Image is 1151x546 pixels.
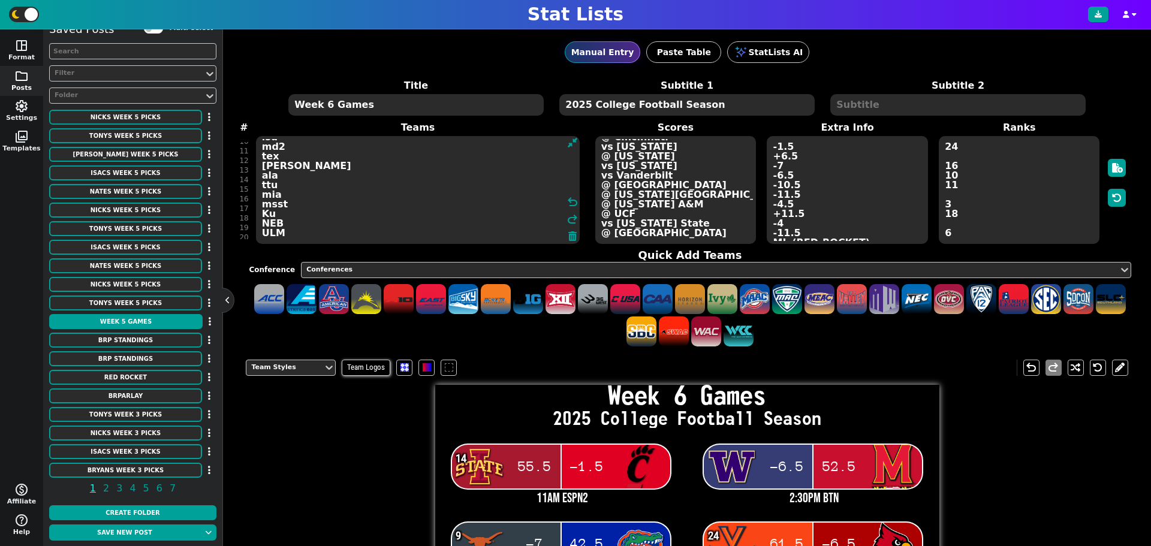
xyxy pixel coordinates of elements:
label: Ranks [933,120,1105,135]
label: Subtitle 1 [552,79,822,93]
div: 9 [456,530,461,542]
span: Team Logos [342,360,390,376]
button: Nates Week 5 Picks [49,258,202,273]
label: Conference [249,264,295,275]
div: 15 [239,185,248,194]
span: redo [1046,360,1060,375]
textarea: Week 6 Games [288,94,543,116]
span: 7 [168,481,177,496]
button: Bryans Week 3 Picks [49,463,202,478]
div: Conferences [306,265,1113,275]
h5: Saved Posts [49,23,114,36]
button: Nicks Week 5 Picks [49,203,202,218]
span: settings [14,99,29,113]
div: 2:30pm btn [687,492,942,505]
span: undo [1024,360,1038,375]
label: Subtitle 2 [822,79,1093,93]
button: Tonys Week 5 Picks [49,128,202,143]
label: Scores [590,120,762,135]
span: 3 [115,481,124,496]
span: undo [565,195,580,209]
button: BRP Standings [49,333,202,348]
div: 11am espn2 [435,492,690,505]
h2: 2025 College Football Season [435,409,939,429]
input: Search [49,43,216,59]
div: 12 [239,156,248,165]
label: Title [281,79,552,93]
div: 14 [456,453,466,464]
button: Isacs Week 5 Picks [49,240,202,255]
span: 6 [155,481,164,496]
button: undo [1023,360,1039,376]
h1: Stat Lists [528,4,623,25]
div: 14 [239,175,248,185]
textarea: isu cin wash md tex fla uva lou van ala ttu hou mia fsu msst2 tamu ku ucf msu neb [256,136,580,244]
button: Nicks Week 3 Picks [49,426,202,441]
span: 1 [88,481,98,496]
div: 19 [239,223,248,233]
label: # [240,120,248,135]
textarea: 55.5 -1.5 -6.5 52.5 -7 42.5 61.5 -6.5 55.5 10.5 -11.5 51.5 -4.5 53.5 55.5 -14.5 -4 54.5 49.5 -11.5 [595,136,756,244]
div: 20 [239,233,248,242]
div: 13 [239,165,248,175]
h1: Week 6 Games [435,382,939,409]
div: 17 [239,204,248,213]
span: -1.5 [570,458,604,474]
div: 16 [239,194,248,204]
button: Week 5 Games [49,314,203,329]
button: Create Folder [49,505,216,520]
span: folder [14,69,29,83]
textarea: 11am espn2 2:30pm btn 2:30pm espn 2:30pm espn 2:30pm abc (college gameday) 6:00pm espn 6:30pm abc... [767,136,927,244]
textarea: 14 9 24 16 10 11 3 18 6 [939,136,1099,244]
button: Nates Week 5 Picks [49,184,202,199]
label: Extra Info [761,120,933,135]
button: Manual Entry [565,41,641,63]
span: 5 [141,481,151,496]
div: 18 [239,213,248,223]
div: 24 [708,530,719,542]
button: Isacs Week 3 Picks [49,444,202,459]
button: Nicks Week 5 Picks [49,277,202,292]
span: monetization_on [14,482,29,497]
button: Nicks Week 5 Picks [49,110,202,125]
span: 2 [101,481,111,496]
span: redo [565,212,580,227]
span: space_dashboard [14,38,29,53]
button: [PERSON_NAME] Week 5 Picks [49,147,202,162]
button: Tonys Week 5 Picks [49,295,202,310]
button: Paste Table [646,41,721,63]
button: BRP Standings [49,351,202,366]
button: Tonys Week 3 Picks [49,407,202,422]
button: Save new post [49,524,200,541]
h4: Quick Add Teams [249,249,1131,262]
button: Isacs Week 5 Picks [49,165,202,180]
div: 11 [239,146,248,156]
span: 52.5 [822,458,856,474]
span: help [14,513,29,527]
div: Filter [55,68,199,79]
span: -6.5 [770,458,804,474]
textarea: 2025 College Football Season [559,94,814,116]
div: Folder [55,91,199,101]
button: StatLists AI [727,41,809,63]
span: 4 [128,481,137,496]
button: redo [1045,360,1062,376]
button: BRParlay [49,388,202,403]
div: Team Styles [251,363,318,373]
label: Teams [246,120,589,135]
span: photo_library [14,129,29,144]
button: Red Rocket [49,370,202,385]
button: Tonys Week 5 Picks [49,221,202,236]
span: 55.5 [518,458,552,474]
